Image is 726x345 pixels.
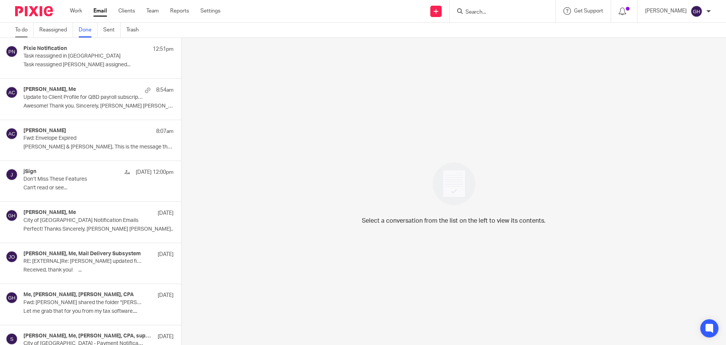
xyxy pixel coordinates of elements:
[93,7,107,15] a: Email
[126,23,144,37] a: Trash
[158,209,174,217] p: [DATE]
[23,169,36,175] h4: jSign
[23,94,144,101] p: Update to Client Profile for QBD payroll subscription
[23,217,144,224] p: City of [GEOGRAPHIC_DATA] Notification Emails
[574,8,603,14] span: Get Support
[103,23,121,37] a: Sent
[6,251,18,263] img: svg%3E
[153,45,174,53] p: 12:51pm
[158,292,174,299] p: [DATE]
[23,308,174,315] p: Let me grab that for you from my tax software....
[158,333,174,340] p: [DATE]
[23,176,144,183] p: Don’t Miss These Features
[23,185,174,191] p: Can't read or see...
[23,53,144,59] p: Task reassigned in [GEOGRAPHIC_DATA]
[156,86,174,94] p: 8:54am
[15,6,53,16] img: Pixie
[146,7,159,15] a: Team
[6,292,18,304] img: svg%3E
[23,103,174,109] p: Awesome! Thank you. Sincerely, [PERSON_NAME] [PERSON_NAME]..
[39,23,73,37] a: Reassigned
[23,86,76,93] h4: [PERSON_NAME], Me
[6,86,18,98] img: svg%3E
[23,292,134,298] h4: Me, [PERSON_NAME], [PERSON_NAME], CPA
[170,7,189,15] a: Reports
[23,333,154,339] h4: [PERSON_NAME], Me, [PERSON_NAME], CPA, support
[6,209,18,222] img: svg%3E
[690,5,703,17] img: svg%3E
[23,258,144,265] p: RE: [EXTERNAL]Re: [PERSON_NAME] updated financials
[428,158,480,210] img: image
[645,7,687,15] p: [PERSON_NAME]
[23,45,67,52] h4: Pixie Notification
[6,128,18,140] img: svg%3E
[23,62,174,68] p: Task reassigned [PERSON_NAME] assigned...
[23,135,144,142] p: Fwd: Envelope Expired
[200,7,220,15] a: Settings
[23,128,66,134] h4: [PERSON_NAME]
[465,9,533,16] input: Search
[6,333,18,345] img: svg%3E
[136,169,174,176] p: [DATE] 12:00pm
[70,7,82,15] a: Work
[118,7,135,15] a: Clients
[23,251,141,257] h4: [PERSON_NAME], Me, Mail Delivery Subsystem
[23,267,174,273] p: Received, thank you! ...
[362,216,546,225] p: Select a conversation from the list on the left to view its contents.
[15,23,34,37] a: To do
[156,128,174,135] p: 8:07am
[23,209,76,216] h4: [PERSON_NAME], Me
[6,45,18,58] img: svg%3E
[79,23,98,37] a: Done
[23,144,174,150] p: [PERSON_NAME] & [PERSON_NAME], This is the message that is...
[23,226,174,233] p: Perfect! Thanks Sincerely, [PERSON_NAME] [PERSON_NAME]..
[158,251,174,258] p: [DATE]
[6,169,18,181] img: svg%3E
[23,300,144,306] p: Fwd: [PERSON_NAME] shared the folder "[PERSON_NAME]" with you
